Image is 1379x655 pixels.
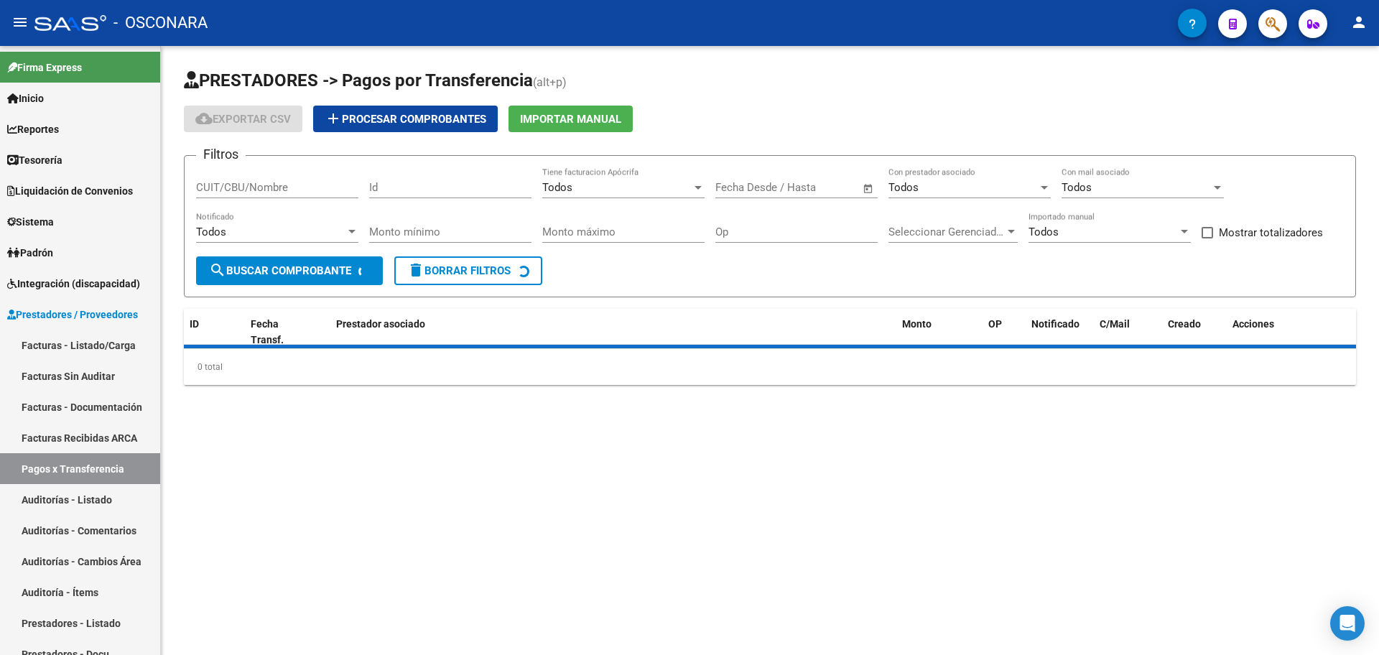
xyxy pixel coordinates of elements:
span: Todos [542,181,572,194]
mat-icon: cloud_download [195,110,213,127]
span: Firma Express [7,60,82,75]
div: Open Intercom Messenger [1330,606,1365,641]
span: Liquidación de Convenios [7,183,133,199]
span: Mostrar totalizadores [1219,224,1323,241]
span: Importar Manual [520,113,621,126]
span: Notificado [1031,318,1079,330]
datatable-header-cell: OP [983,309,1026,356]
span: Exportar CSV [195,113,291,126]
span: Todos [1062,181,1092,194]
mat-icon: delete [407,261,424,279]
span: Inicio [7,90,44,106]
datatable-header-cell: Creado [1162,309,1227,356]
span: Creado [1168,318,1201,330]
datatable-header-cell: Fecha Transf. [245,309,310,356]
span: Reportes [7,121,59,137]
span: Integración (discapacidad) [7,276,140,292]
datatable-header-cell: Notificado [1026,309,1094,356]
span: Sistema [7,214,54,230]
span: Seleccionar Gerenciador [888,226,1005,238]
span: OP [988,318,1002,330]
button: Procesar Comprobantes [313,106,498,132]
span: ID [190,318,199,330]
input: Fecha inicio [715,181,774,194]
span: Prestador asociado [336,318,425,330]
button: Open calendar [860,180,877,197]
datatable-header-cell: ID [184,309,245,356]
span: C/Mail [1100,318,1130,330]
datatable-header-cell: Acciones [1227,309,1356,356]
div: 0 total [184,349,1356,385]
input: Fecha fin [786,181,856,194]
span: Todos [888,181,919,194]
span: Procesar Comprobantes [325,113,486,126]
span: Monto [902,318,932,330]
button: Buscar Comprobante [196,256,383,285]
button: Exportar CSV [184,106,302,132]
span: Todos [196,226,226,238]
h3: Filtros [196,144,246,164]
span: Todos [1029,226,1059,238]
span: Fecha Transf. [251,318,284,346]
datatable-header-cell: Prestador asociado [330,309,896,356]
button: Borrar Filtros [394,256,542,285]
button: Importar Manual [509,106,633,132]
span: Padrón [7,245,53,261]
mat-icon: add [325,110,342,127]
mat-icon: person [1350,14,1368,31]
span: - OSCONARA [113,7,208,39]
datatable-header-cell: Monto [896,309,983,356]
span: Tesorería [7,152,62,168]
span: PRESTADORES -> Pagos por Transferencia [184,70,533,90]
mat-icon: menu [11,14,29,31]
span: Borrar Filtros [407,264,511,277]
span: Acciones [1232,318,1274,330]
datatable-header-cell: C/Mail [1094,309,1162,356]
span: (alt+p) [533,75,567,89]
span: Prestadores / Proveedores [7,307,138,322]
mat-icon: search [209,261,226,279]
span: Buscar Comprobante [209,264,351,277]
